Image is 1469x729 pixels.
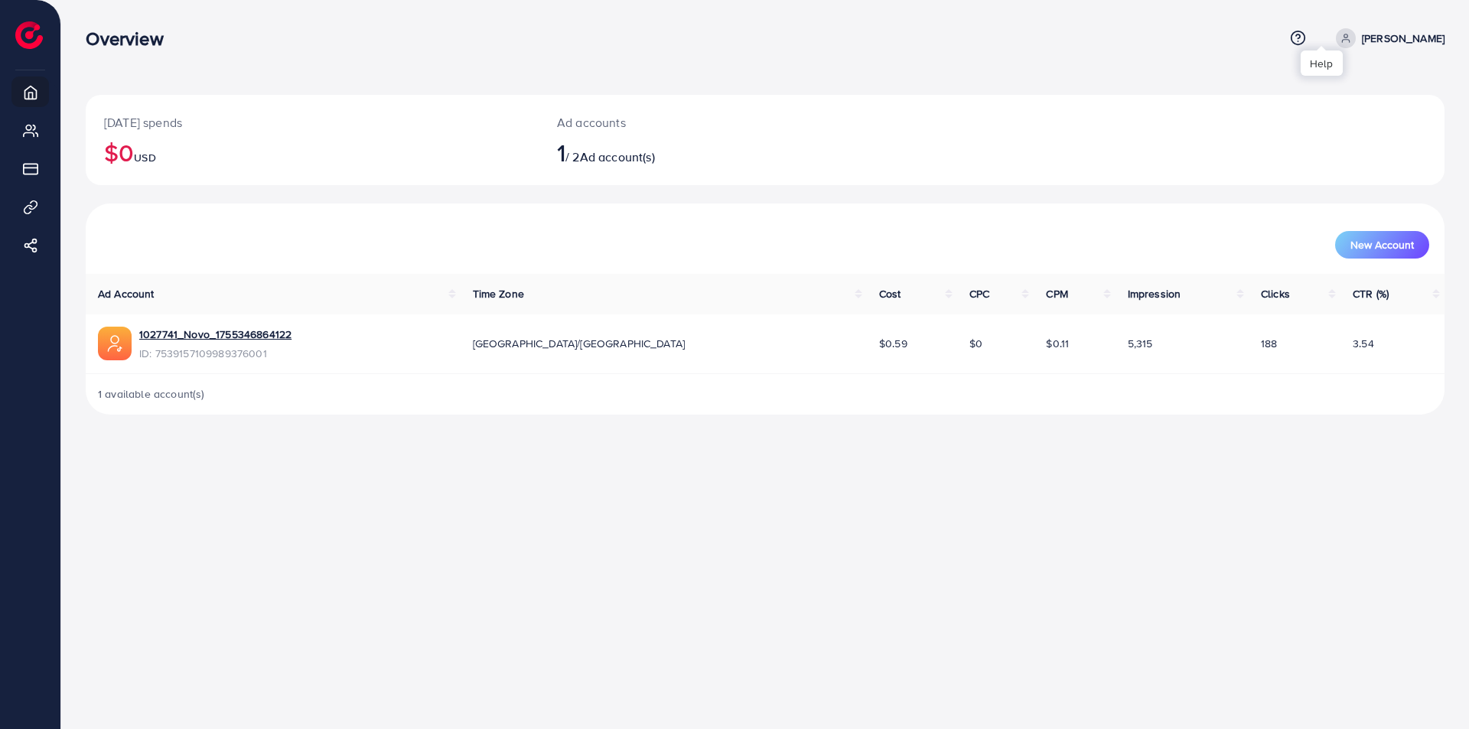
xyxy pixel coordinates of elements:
[1353,336,1374,351] span: 3.54
[473,336,686,351] span: [GEOGRAPHIC_DATA]/[GEOGRAPHIC_DATA]
[1335,231,1429,259] button: New Account
[1362,29,1445,47] p: [PERSON_NAME]
[557,113,860,132] p: Ad accounts
[1046,336,1069,351] span: $0.11
[969,336,982,351] span: $0
[98,286,155,301] span: Ad Account
[1261,286,1290,301] span: Clicks
[1301,50,1343,76] div: Help
[1350,239,1414,250] span: New Account
[86,28,175,50] h3: Overview
[1128,336,1153,351] span: 5,315
[1261,336,1277,351] span: 188
[1353,286,1389,301] span: CTR (%)
[134,150,155,165] span: USD
[580,148,655,165] span: Ad account(s)
[473,286,524,301] span: Time Zone
[104,113,520,132] p: [DATE] spends
[98,386,205,402] span: 1 available account(s)
[969,286,989,301] span: CPC
[104,138,520,167] h2: $0
[1330,28,1445,48] a: [PERSON_NAME]
[139,327,292,342] a: 1027741_Novo_1755346864122
[557,138,860,167] h2: / 2
[879,336,907,351] span: $0.59
[557,135,565,170] span: 1
[1046,286,1067,301] span: CPM
[15,21,43,49] img: logo
[139,346,292,361] span: ID: 7539157109989376001
[879,286,901,301] span: Cost
[1404,660,1458,718] iframe: Chat
[98,327,132,360] img: ic-ads-acc.e4c84228.svg
[1128,286,1181,301] span: Impression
